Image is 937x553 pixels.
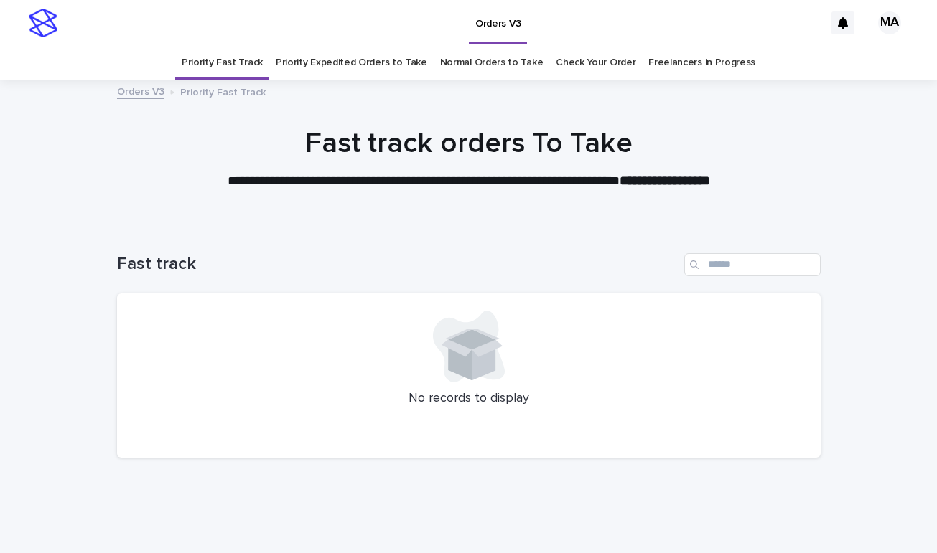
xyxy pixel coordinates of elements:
[182,46,263,80] a: Priority Fast Track
[878,11,901,34] div: MA
[684,253,821,276] input: Search
[648,46,755,80] a: Freelancers in Progress
[556,46,635,80] a: Check Your Order
[29,9,57,37] img: stacker-logo-s-only.png
[276,46,427,80] a: Priority Expedited Orders to Take
[117,126,821,161] h1: Fast track orders To Take
[440,46,544,80] a: Normal Orders to Take
[180,83,266,99] p: Priority Fast Track
[117,254,679,275] h1: Fast track
[134,391,803,407] p: No records to display
[117,82,164,99] a: Orders V3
